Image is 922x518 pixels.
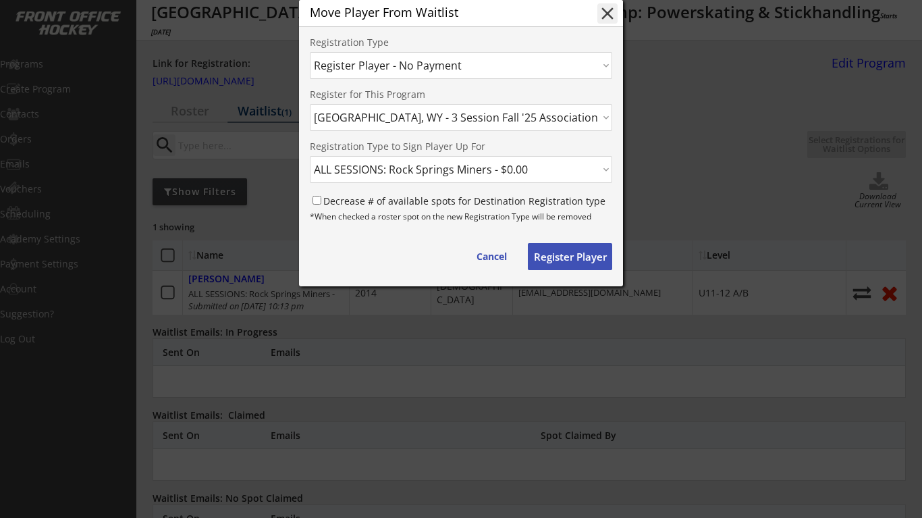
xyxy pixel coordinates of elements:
button: close [597,3,618,24]
div: Registration Type [310,38,526,49]
div: Move Player From Waitlist [310,6,587,18]
button: Register Player [528,243,612,270]
div: Register for This Program [310,90,612,101]
button: Cancel [463,243,520,270]
label: Decrease # of available spots for Destination Registration type [323,195,605,207]
div: *When checked a roster spot on the new Registration Type will be removed [310,212,612,227]
div: Registration Type to Sign Player Up For [310,142,612,153]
